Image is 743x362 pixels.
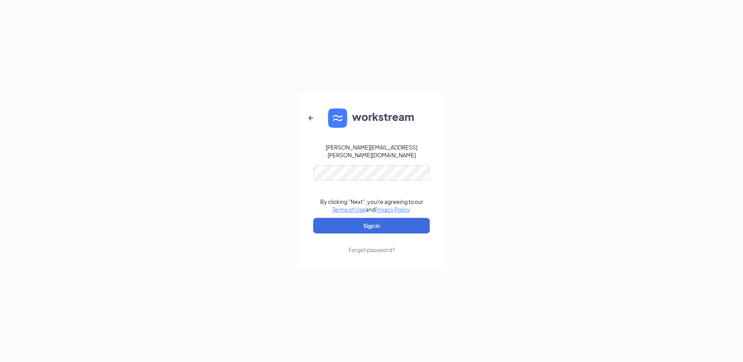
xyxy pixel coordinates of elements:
a: Privacy Policy [375,206,410,213]
div: [PERSON_NAME][EMAIL_ADDRESS][PERSON_NAME][DOMAIN_NAME] [313,143,430,159]
button: ArrowLeftNew [302,109,320,127]
div: By clicking "Next", you're agreeing to our and . [320,198,423,213]
button: Sign In [313,218,430,233]
div: Forgot password? [349,246,395,254]
a: Forgot password? [349,233,395,254]
a: Terms of Use [332,206,365,213]
img: WS logo and Workstream text [328,108,415,128]
svg: ArrowLeftNew [306,113,316,123]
